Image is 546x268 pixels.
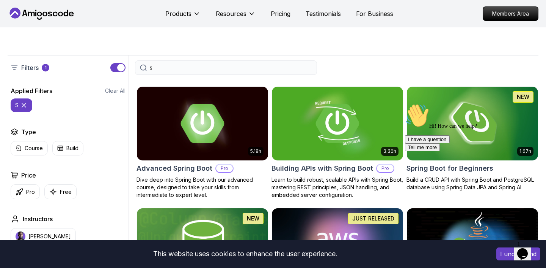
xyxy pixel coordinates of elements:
[402,100,538,234] iframe: chat widget
[383,148,396,154] p: 3.30h
[6,246,485,262] div: This website uses cookies to enhance the user experience.
[11,184,40,199] button: Pro
[250,148,261,154] p: 5.18h
[271,176,403,199] p: Learn to build robust, scalable APIs with Spring Boot, mastering REST principles, JSON handling, ...
[165,9,201,24] button: Products
[271,86,403,199] a: Building APIs with Spring Boot card3.30hBuilding APIs with Spring BootProLearn to build robust, s...
[406,86,538,191] a: Spring Boot for Beginners card1.67hNEWSpring Boot for BeginnersBuild a CRUD API with Spring Boot ...
[165,9,191,18] p: Products
[3,35,48,43] button: I have a question
[3,3,140,51] div: 👋Hi! How can we help?I have a questionTell me more
[377,165,394,172] p: Pro
[15,101,19,109] p: s
[23,214,53,224] h2: Instructors
[25,144,43,152] p: Course
[407,87,538,160] img: Spring Boot for Beginners card
[216,9,256,24] button: Resources
[3,3,27,27] img: :wave:
[356,9,393,18] a: For Business
[11,86,52,95] h2: Applied Filters
[66,144,78,152] p: Build
[3,23,75,29] span: Hi! How can we help?
[60,188,72,196] p: Free
[496,247,540,260] button: Accept cookies
[11,228,76,245] button: instructor img[PERSON_NAME]
[52,141,83,155] button: Build
[21,127,36,136] h2: Type
[45,65,47,71] p: 1
[150,64,312,71] input: Search Java, React, Spring boot ...
[136,163,212,174] h2: Advanced Spring Boot
[3,43,38,51] button: Tell me more
[514,238,538,260] iframe: chat widget
[216,9,246,18] p: Resources
[271,9,290,18] a: Pricing
[26,188,35,196] p: Pro
[483,7,538,21] p: Members Area
[11,98,32,112] button: s
[247,215,259,222] p: NEW
[271,163,373,174] h2: Building APIs with Spring Boot
[136,176,268,199] p: Dive deep into Spring Boot with our advanced course, designed to take your skills from intermedia...
[21,63,39,72] p: Filters
[352,215,394,222] p: JUST RELEASED
[306,9,341,18] a: Testimonials
[136,86,268,199] a: Advanced Spring Boot card5.18hAdvanced Spring BootProDive deep into Spring Boot with our advanced...
[28,233,71,240] p: [PERSON_NAME]
[11,141,48,155] button: Course
[105,87,126,95] button: Clear All
[517,93,529,101] p: NEW
[216,165,233,172] p: Pro
[21,171,36,180] h2: Price
[272,87,403,160] img: Building APIs with Spring Boot card
[137,87,268,160] img: Advanced Spring Boot card
[483,6,538,21] a: Members Area
[16,232,25,241] img: instructor img
[44,184,77,199] button: Free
